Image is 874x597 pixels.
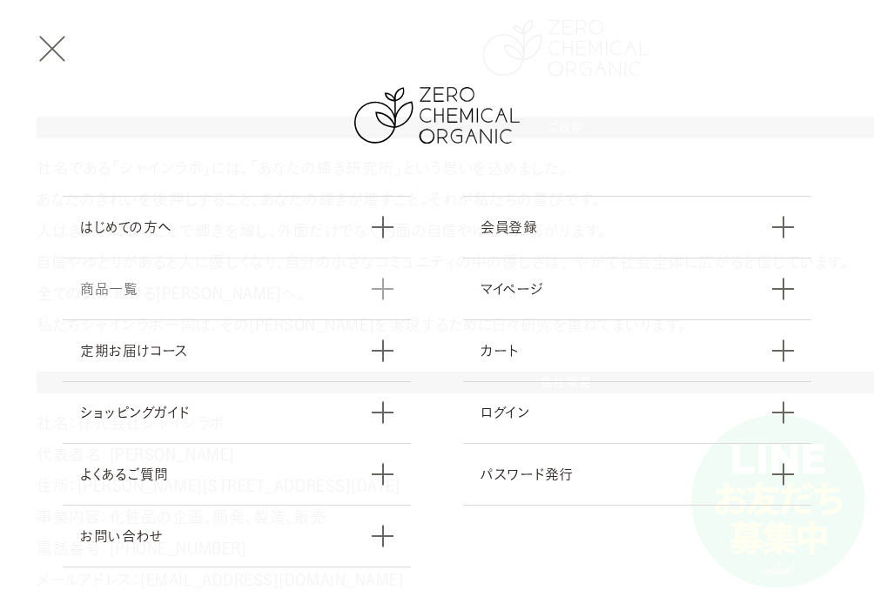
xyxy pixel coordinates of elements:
a: 定期お届けコース [63,319,411,381]
a: マイページ [463,258,811,319]
img: ZERO CHEMICAL ORGANIC [354,87,520,144]
a: カート [463,319,811,381]
a: パスワード発行 [463,443,811,506]
a: ログイン [463,381,811,443]
a: 商品一覧 [63,258,411,319]
a: 会員登録 [463,196,811,258]
a: よくあるご質問 [63,443,411,505]
a: ショッピングガイド [63,381,411,443]
a: お問い合わせ [63,505,411,567]
a: はじめての方へ [63,196,411,258]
